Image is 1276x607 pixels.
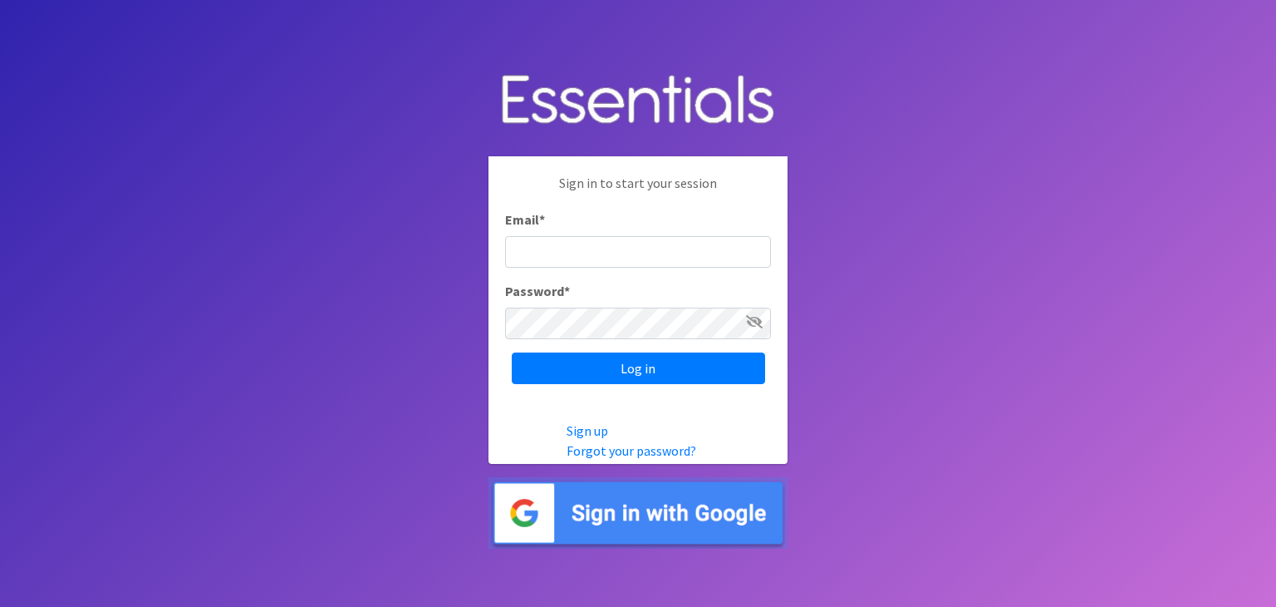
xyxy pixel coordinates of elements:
a: Forgot your password? [567,442,696,459]
label: Email [505,210,545,229]
abbr: required [539,211,545,228]
a: Sign up [567,422,608,439]
img: Human Essentials [488,58,788,144]
p: Sign in to start your session [505,173,771,210]
label: Password [505,281,570,301]
abbr: required [564,283,570,299]
img: Sign in with Google [488,477,788,550]
input: Log in [512,353,765,384]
